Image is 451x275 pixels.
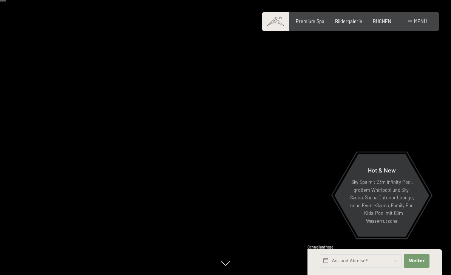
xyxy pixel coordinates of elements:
[368,166,396,174] span: Hot & New
[349,178,415,225] p: Sky Spa mit 23m Infinity Pool, großem Whirlpool und Sky-Sauna, Sauna Outdoor Lounge, neue Event-S...
[296,18,324,24] a: Premium Spa
[373,18,391,24] a: BUCHEN
[409,258,425,264] span: Weiter
[307,245,334,249] span: Schnellanfrage
[404,254,429,268] button: Weiter
[414,18,427,24] span: Menü
[334,154,430,237] a: Hot & New Sky Spa mit 23m Infinity Pool, großem Whirlpool und Sky-Sauna, Sauna Outdoor Lounge, ne...
[335,18,362,24] a: Bildergalerie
